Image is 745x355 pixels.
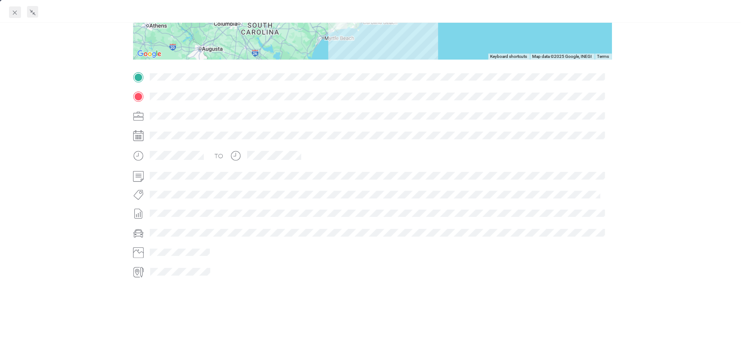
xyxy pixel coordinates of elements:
[697,307,745,355] iframe: Everlance-gr Chat Button Frame
[597,54,609,59] a: Terms (opens in new tab)
[215,152,223,161] div: TO
[533,54,592,59] span: Map data ©2025 Google, INEGI
[491,54,527,60] button: Keyboard shortcuts
[135,48,164,60] a: Open this area in Google Maps (opens a new window)
[135,48,164,60] img: Google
